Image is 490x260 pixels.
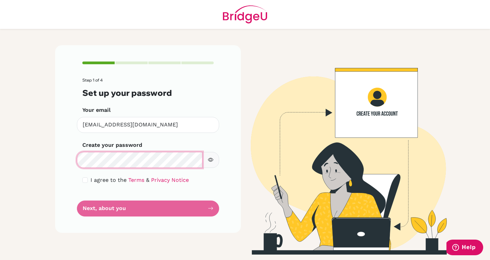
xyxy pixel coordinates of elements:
span: Step 1 of 4 [82,77,103,83]
label: Your email [82,106,111,114]
a: Privacy Notice [151,177,189,183]
h3: Set up your password [82,88,214,98]
input: Insert your email* [77,117,219,133]
span: I agree to the [91,177,127,183]
span: & [146,177,149,183]
label: Create your password [82,141,142,149]
a: Terms [128,177,144,183]
iframe: Opens a widget where you can find more information [446,240,483,257]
